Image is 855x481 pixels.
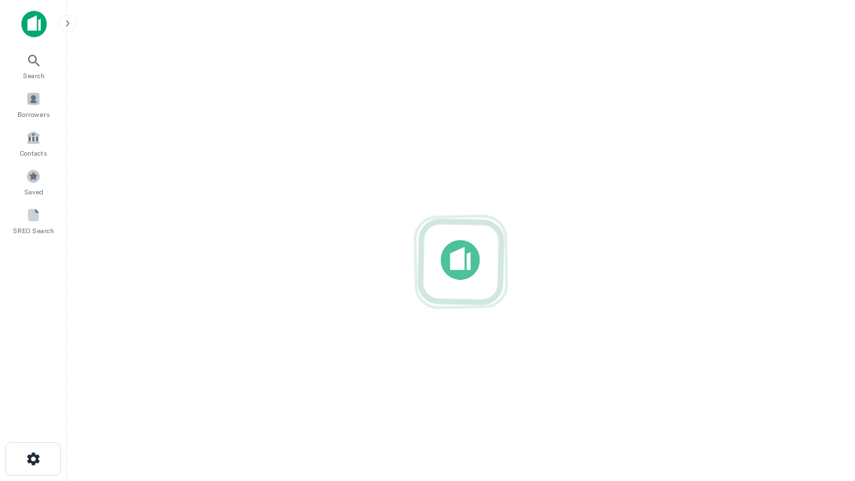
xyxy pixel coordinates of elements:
img: capitalize-icon.png [21,11,47,37]
span: Saved [24,186,43,197]
a: SREO Search [4,202,63,238]
a: Borrowers [4,86,63,122]
a: Contacts [4,125,63,161]
iframe: Chat Widget [788,331,855,395]
span: SREO Search [13,225,54,236]
span: Borrowers [17,109,49,120]
a: Search [4,47,63,84]
a: Saved [4,164,63,200]
span: Search [23,70,45,81]
span: Contacts [20,148,47,158]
